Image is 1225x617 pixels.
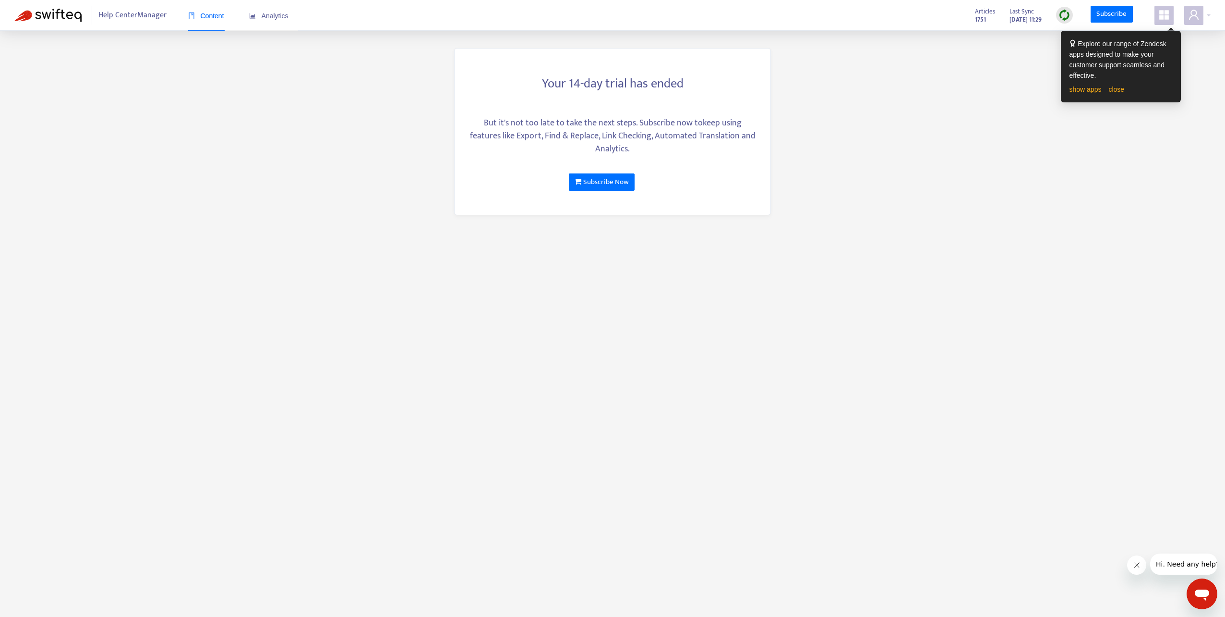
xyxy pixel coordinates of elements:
[1091,6,1133,23] a: Subscribe
[469,76,756,92] h3: Your 14-day trial has ended
[1069,38,1172,81] div: Explore our range of Zendesk apps designed to make your customer support seamless and effective.
[1187,579,1217,609] iframe: Button to launch messaging window
[249,12,256,19] span: area-chart
[188,12,195,19] span: book
[1069,86,1102,93] a: show apps
[98,6,167,25] span: Help Center Manager
[188,12,224,20] span: Content
[249,12,288,20] span: Analytics
[1009,14,1042,25] strong: [DATE] 11:29
[1127,555,1146,575] iframe: Close message
[1188,9,1200,21] span: user
[1158,9,1170,21] span: appstore
[469,117,756,156] div: But it's not too late to take the next steps. Subscribe now to keep using features like Export, F...
[1108,86,1124,93] a: close
[975,14,986,25] strong: 1751
[1058,9,1070,21] img: sync.dc5367851b00ba804db3.png
[975,6,995,17] span: Articles
[14,9,82,22] img: Swifteq
[1150,554,1217,575] iframe: Message from company
[569,173,635,191] a: Subscribe Now
[6,7,69,14] span: Hi. Need any help?
[1009,6,1034,17] span: Last Sync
